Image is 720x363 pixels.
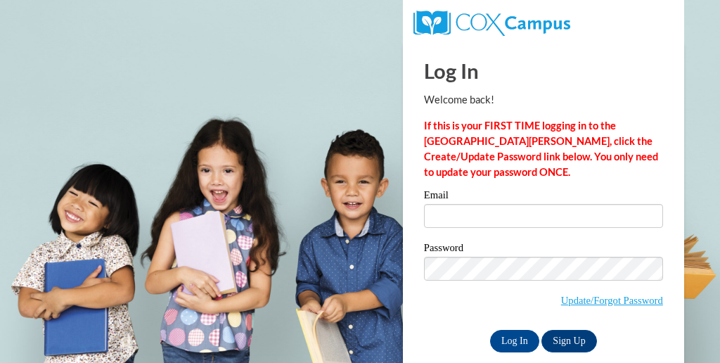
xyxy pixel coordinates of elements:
[424,120,658,178] strong: If this is your FIRST TIME logging in to the [GEOGRAPHIC_DATA][PERSON_NAME], click the Create/Upd...
[490,330,539,352] input: Log In
[541,330,596,352] a: Sign Up
[424,190,663,204] label: Email
[424,92,663,108] p: Welcome back!
[413,11,570,36] img: COX Campus
[413,16,570,28] a: COX Campus
[561,295,663,306] a: Update/Forgot Password
[424,243,663,257] label: Password
[424,56,663,85] h1: Log In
